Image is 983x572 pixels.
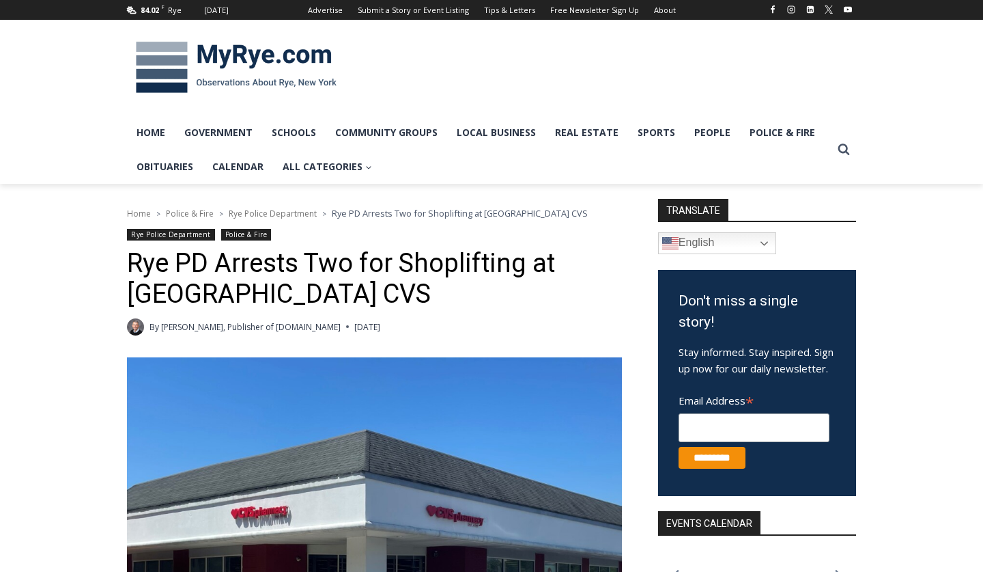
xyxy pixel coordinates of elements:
[156,209,160,219] span: >
[127,32,345,103] img: MyRye.com
[203,150,273,184] a: Calendar
[229,208,317,219] a: Rye Police Department
[821,1,837,18] a: X
[679,290,836,333] h3: Don't miss a single story!
[354,321,380,333] time: [DATE]
[802,1,818,18] a: Linkedin
[127,206,622,220] nav: Breadcrumbs
[127,115,175,150] a: Home
[168,4,182,16] div: Rye
[127,150,203,184] a: Obituaries
[662,235,679,251] img: en
[127,229,215,241] a: Rye Police Department
[161,321,341,333] a: [PERSON_NAME], Publisher of [DOMAIN_NAME]
[262,115,326,150] a: Schools
[831,137,856,162] button: View Search Form
[175,115,262,150] a: Government
[545,115,628,150] a: Real Estate
[658,511,760,534] h2: Events Calendar
[127,248,622,310] h1: Rye PD Arrests Two for Shoplifting at [GEOGRAPHIC_DATA] CVS
[783,1,799,18] a: Instagram
[658,199,728,221] strong: TRANSLATE
[447,115,545,150] a: Local Business
[127,318,144,336] a: Author image
[326,115,447,150] a: Community Groups
[740,115,825,150] a: Police & Fire
[273,150,382,184] a: All Categories
[127,208,151,219] a: Home
[221,229,272,241] a: Police & Fire
[679,387,829,411] label: Email Address
[332,207,588,219] span: Rye PD Arrests Two for Shoplifting at [GEOGRAPHIC_DATA] CVS
[765,1,781,18] a: Facebook
[840,1,856,18] a: YouTube
[141,5,159,15] span: 84.02
[204,4,229,16] div: [DATE]
[149,321,159,333] span: By
[283,159,372,174] span: All Categories
[166,208,214,219] a: Police & Fire
[685,115,740,150] a: People
[161,3,165,10] span: F
[219,209,223,219] span: >
[127,115,831,185] nav: Primary Navigation
[679,344,836,377] p: Stay informed. Stay inspired. Sign up now for our daily newsletter.
[658,232,776,254] a: English
[322,209,326,219] span: >
[628,115,685,150] a: Sports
